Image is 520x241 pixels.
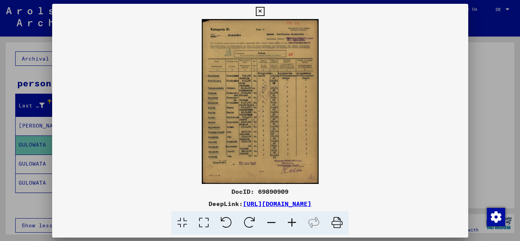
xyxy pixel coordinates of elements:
img: 001.jpg [52,19,468,184]
div: Change consent [487,207,505,226]
div: DeepLink: [52,199,468,208]
div: DocID: 69890909 [52,187,468,196]
img: Change consent [487,208,505,226]
a: [URL][DOMAIN_NAME] [243,200,311,207]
